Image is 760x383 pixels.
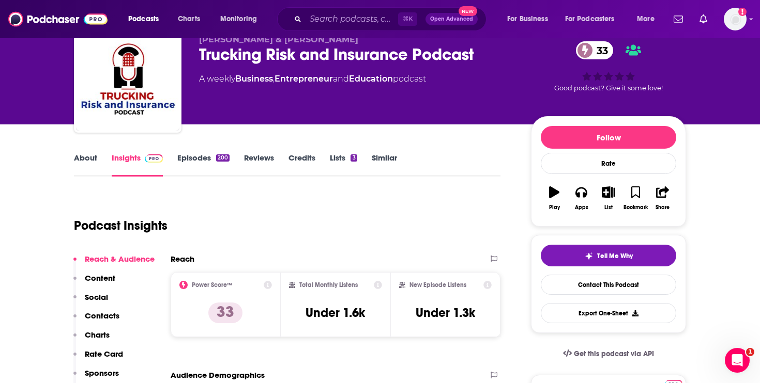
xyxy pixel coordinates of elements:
[637,12,655,26] span: More
[76,27,179,131] img: Trucking Risk and Insurance Podcast
[624,204,648,211] div: Bookmark
[372,153,397,177] a: Similar
[568,180,595,217] button: Apps
[724,8,747,30] span: Logged in as systemsteam
[576,41,613,59] a: 33
[725,348,750,373] iframe: Intercom live chat
[541,126,676,149] button: Follow
[724,8,747,30] img: User Profile
[555,341,662,366] a: Get this podcast via API
[85,292,108,302] p: Social
[425,13,478,25] button: Open AdvancedNew
[507,12,548,26] span: For Business
[288,153,315,177] a: Credits
[333,74,349,84] span: and
[145,154,163,163] img: Podchaser Pro
[541,275,676,295] a: Contact This Podcast
[574,349,654,358] span: Get this podcast via API
[192,281,232,289] h2: Power Score™
[199,73,426,85] div: A weekly podcast
[595,180,622,217] button: List
[575,204,588,211] div: Apps
[208,302,242,323] p: 33
[565,12,615,26] span: For Podcasters
[604,204,613,211] div: List
[306,11,398,27] input: Search podcasts, credits, & more...
[220,12,257,26] span: Monitoring
[398,12,417,26] span: ⌘ K
[85,349,123,359] p: Rate Card
[622,180,649,217] button: Bookmark
[171,254,194,264] h2: Reach
[171,11,206,27] a: Charts
[531,35,686,99] div: 33Good podcast? Give it some love!
[85,368,119,378] p: Sponsors
[299,281,358,289] h2: Total Monthly Listens
[287,7,496,31] div: Search podcasts, credits, & more...
[670,10,687,28] a: Show notifications dropdown
[213,11,270,27] button: open menu
[73,311,119,330] button: Contacts
[549,204,560,211] div: Play
[585,252,593,260] img: tell me why sparkle
[430,17,473,22] span: Open Advanced
[216,154,230,162] div: 200
[541,303,676,323] button: Export One-Sheet
[199,35,358,44] span: [PERSON_NAME] & [PERSON_NAME]
[273,74,275,84] span: ,
[541,245,676,266] button: tell me why sparkleTell Me Why
[85,311,119,321] p: Contacts
[8,9,108,29] img: Podchaser - Follow, Share and Rate Podcasts
[630,11,667,27] button: open menu
[244,153,274,177] a: Reviews
[351,154,357,162] div: 3
[74,153,97,177] a: About
[73,349,123,368] button: Rate Card
[73,273,115,292] button: Content
[416,305,475,321] h3: Under 1.3k
[112,153,163,177] a: InsightsPodchaser Pro
[74,218,168,233] h1: Podcast Insights
[178,12,200,26] span: Charts
[235,74,273,84] a: Business
[541,180,568,217] button: Play
[171,370,265,380] h2: Audience Demographics
[724,8,747,30] button: Show profile menu
[409,281,466,289] h2: New Episode Listens
[746,348,754,356] span: 1
[597,252,633,260] span: Tell Me Why
[459,6,477,16] span: New
[85,273,115,283] p: Content
[73,292,108,311] button: Social
[656,204,670,211] div: Share
[85,254,155,264] p: Reach & Audience
[177,153,230,177] a: Episodes200
[695,10,711,28] a: Show notifications dropdown
[558,11,630,27] button: open menu
[73,254,155,273] button: Reach & Audience
[500,11,561,27] button: open menu
[349,74,393,84] a: Education
[554,84,663,92] span: Good podcast? Give it some love!
[649,180,676,217] button: Share
[330,153,357,177] a: Lists3
[275,74,333,84] a: Entrepreneur
[121,11,172,27] button: open menu
[85,330,110,340] p: Charts
[128,12,159,26] span: Podcasts
[541,153,676,174] div: Rate
[306,305,365,321] h3: Under 1.6k
[738,8,747,16] svg: Add a profile image
[73,330,110,349] button: Charts
[586,41,613,59] span: 33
